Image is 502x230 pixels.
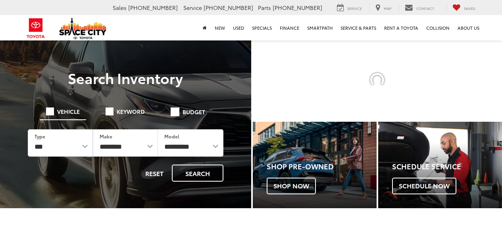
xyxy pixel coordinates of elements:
span: Service [183,4,202,11]
a: Home [199,15,211,40]
label: Make [100,133,112,140]
a: Map [369,4,397,12]
a: Collision [422,15,454,40]
a: Used [229,15,248,40]
span: Map [384,6,391,11]
span: Vehicle [57,109,80,114]
h4: Schedule Service [392,163,502,171]
a: Shop Pre-Owned Shop Now [253,122,377,209]
span: Schedule Now [392,178,456,194]
a: Schedule Service Schedule Now [378,122,502,209]
div: Toyota [253,122,377,209]
span: Saved [464,6,475,11]
a: Finance [276,15,303,40]
span: Keyword [117,109,145,114]
label: Model [164,133,179,140]
img: Toyota [21,15,51,41]
span: Contact [416,6,434,11]
a: Rent a Toyota [380,15,422,40]
span: [PHONE_NUMBER] [128,4,178,11]
span: [PHONE_NUMBER] [204,4,253,11]
a: Service & Parts [337,15,380,40]
span: Sales [113,4,127,11]
a: New [211,15,229,40]
a: Specials [248,15,276,40]
a: My Saved Vehicles [446,4,481,12]
h4: Shop Pre-Owned [267,163,377,171]
span: Shop Now [267,178,316,194]
span: Parts [258,4,271,11]
div: Toyota [378,122,502,209]
a: Service [331,4,368,12]
button: Reset [138,165,170,182]
img: Space City Toyota [59,17,107,39]
h3: Search Inventory [17,70,235,86]
button: Search [172,165,223,182]
label: Type [35,133,45,140]
span: Budget [183,109,205,115]
span: Service [347,6,362,11]
a: Contact [399,4,440,12]
a: About Us [454,15,483,40]
a: SmartPath [303,15,337,40]
span: [PHONE_NUMBER] [273,4,322,11]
